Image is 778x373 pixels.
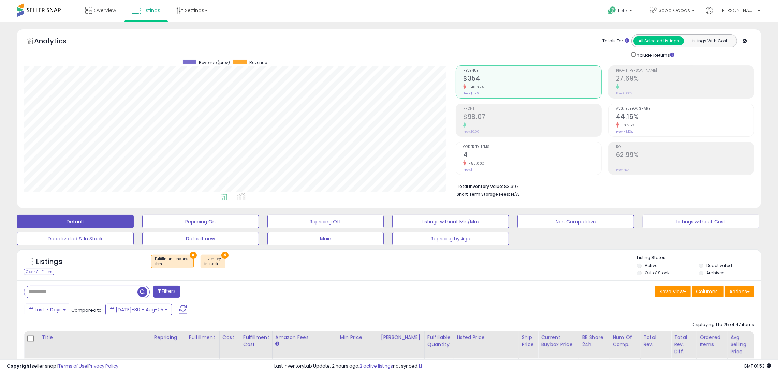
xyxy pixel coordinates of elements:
li: $3,397 [457,182,749,190]
span: ROI [616,145,754,149]
button: All Selected Listings [633,36,684,45]
div: Ordered Items [700,334,724,348]
i: Get Help [608,6,616,15]
span: Profit [PERSON_NAME] [616,69,754,73]
small: Prev: 8 [463,168,472,172]
div: Displaying 1 to 25 of 47 items [692,322,754,328]
span: Revenue (prev) [199,60,230,65]
button: Columns [692,286,724,297]
button: Deactivated & In Stock [17,232,134,245]
div: Repricing [154,334,183,341]
a: Terms of Use [58,363,87,369]
small: Prev: 0.00% [616,91,632,95]
span: Avg. Buybox Share [616,107,754,111]
div: Current Buybox Price [541,334,576,348]
h2: 44.16% [616,113,754,122]
small: Amazon Fees. [275,341,279,347]
label: Active [645,263,657,268]
button: Listings without Cost [643,215,759,228]
div: [PERSON_NAME] [381,334,422,341]
div: Clear All Filters [24,269,54,275]
label: Out of Stock [645,270,670,276]
span: Hi [PERSON_NAME] [715,7,755,14]
span: Ordered Items [463,145,601,149]
button: Filters [153,286,180,298]
small: Prev: $599 [463,91,479,95]
div: Avg Selling Price [730,334,755,355]
div: Fulfillable Quantity [427,334,451,348]
a: Privacy Policy [88,363,118,369]
button: Save View [655,286,691,297]
div: Ship Price [522,334,535,348]
small: Prev: 48.13% [616,130,633,134]
small: -40.82% [466,85,484,90]
p: Listing States: [637,255,761,261]
span: Fulfillment channel : [155,256,190,267]
div: Amazon Fees [275,334,334,341]
span: [DATE]-30 - Aug-05 [116,306,163,313]
div: Total Rev. [643,334,668,348]
span: Overview [94,7,116,14]
small: -50.00% [466,161,485,166]
span: Revenue [463,69,601,73]
a: 2 active listings [359,363,393,369]
div: fbm [155,262,190,266]
div: Totals For [602,38,629,44]
label: Archived [706,270,725,276]
div: Fulfillment [189,334,217,341]
span: 2025-08-14 01:53 GMT [744,363,771,369]
h2: $98.07 [463,113,601,122]
button: Main [267,232,384,245]
div: seller snap | | [7,363,118,370]
button: Default [17,215,134,228]
h2: 62.99% [616,151,754,160]
h2: $354 [463,75,601,84]
span: Sobo Goods [659,7,690,14]
div: Fulfillment Cost [243,334,269,348]
small: Prev: N/A [616,168,629,172]
div: Include Returns [626,51,682,59]
div: BB Share 24h. [582,334,607,348]
h5: Listings [36,257,62,267]
b: Short Term Storage Fees: [457,191,510,197]
div: Listed Price [457,334,516,341]
span: Compared to: [71,307,103,313]
div: Last InventoryLab Update: 2 hours ago, not synced. [274,363,771,370]
strong: Copyright [7,363,32,369]
button: × [190,252,197,259]
button: Non Competitive [517,215,634,228]
div: Cost [222,334,237,341]
button: Listings without Min/Max [392,215,509,228]
button: Repricing by Age [392,232,509,245]
h2: 27.69% [616,75,754,84]
div: Title [42,334,148,341]
h2: 4 [463,151,601,160]
h5: Analytics [34,36,80,47]
span: Inventory : [204,256,222,267]
div: in stock [204,262,222,266]
span: Columns [696,288,718,295]
span: N/A [511,191,519,197]
button: Last 7 Days [25,304,70,315]
span: Help [618,8,627,14]
button: Listings With Cost [684,36,735,45]
div: Num of Comp. [613,334,637,348]
label: Deactivated [706,263,732,268]
b: Total Inventory Value: [457,183,503,189]
span: Profit [463,107,601,111]
a: Hi [PERSON_NAME] [706,7,760,22]
a: Help [603,1,639,22]
button: Repricing Off [267,215,384,228]
div: Min Price [340,334,375,341]
button: Repricing On [142,215,259,228]
span: Listings [143,7,160,14]
button: Actions [725,286,754,297]
button: × [221,252,229,259]
div: Total Rev. Diff. [674,334,694,355]
button: Default new [142,232,259,245]
small: -8.25% [619,123,635,128]
button: [DATE]-30 - Aug-05 [105,304,172,315]
span: Revenue [249,60,267,65]
small: Prev: $0.00 [463,130,479,134]
span: Last 7 Days [35,306,62,313]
